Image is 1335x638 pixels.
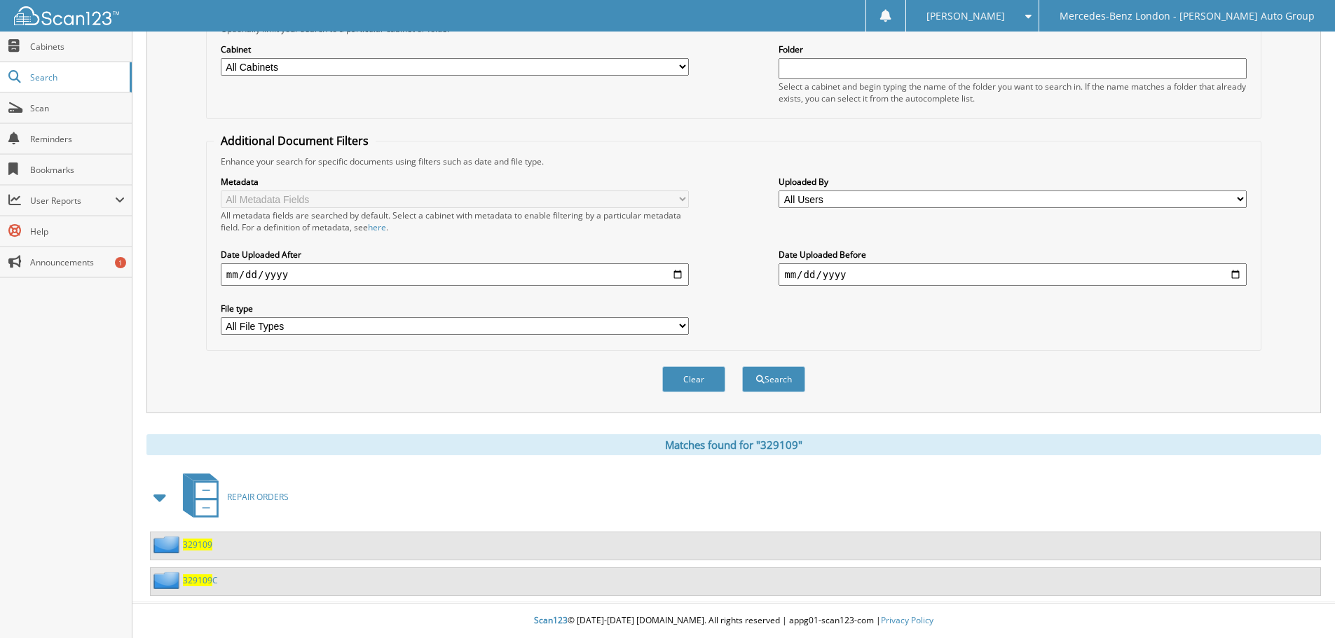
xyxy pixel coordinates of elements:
[779,249,1247,261] label: Date Uploaded Before
[662,366,725,392] button: Clear
[146,434,1321,455] div: Matches found for "329109"
[221,249,689,261] label: Date Uploaded After
[221,176,689,188] label: Metadata
[30,195,115,207] span: User Reports
[30,133,125,145] span: Reminders
[779,176,1247,188] label: Uploaded By
[779,43,1247,55] label: Folder
[183,574,212,586] span: 329109
[779,81,1247,104] div: Select a cabinet and begin typing the name of the folder you want to search in. If the name match...
[30,41,125,53] span: Cabinets
[221,263,689,286] input: start
[779,263,1247,286] input: end
[1060,12,1315,20] span: Mercedes-Benz London - [PERSON_NAME] Auto Group
[30,256,125,268] span: Announcements
[153,571,183,589] img: folder2.png
[742,366,805,392] button: Search
[227,491,289,503] span: REPAIR ORDERS
[30,164,125,176] span: Bookmarks
[153,536,183,553] img: folder2.png
[183,574,218,586] a: 329109C
[214,133,376,148] legend: Additional Document Filters
[14,6,119,25] img: scan123-logo-white.svg
[1265,571,1335,638] iframe: Chat Widget
[30,71,123,83] span: Search
[183,539,212,550] a: 329109
[534,614,568,626] span: Scan123
[30,102,125,114] span: Scan
[30,226,125,237] span: Help
[368,221,386,233] a: here
[221,43,689,55] label: Cabinet
[926,12,1005,20] span: [PERSON_NAME]
[132,604,1335,638] div: © [DATE]-[DATE] [DOMAIN_NAME]. All rights reserved | appg01-scan123-com |
[881,614,933,626] a: Privacy Policy
[221,303,689,314] label: File type
[115,257,126,268] div: 1
[221,209,689,233] div: All metadata fields are searched by default. Select a cabinet with metadata to enable filtering b...
[214,155,1254,167] div: Enhance your search for specific documents using filters such as date and file type.
[174,469,289,525] a: REPAIR ORDERS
